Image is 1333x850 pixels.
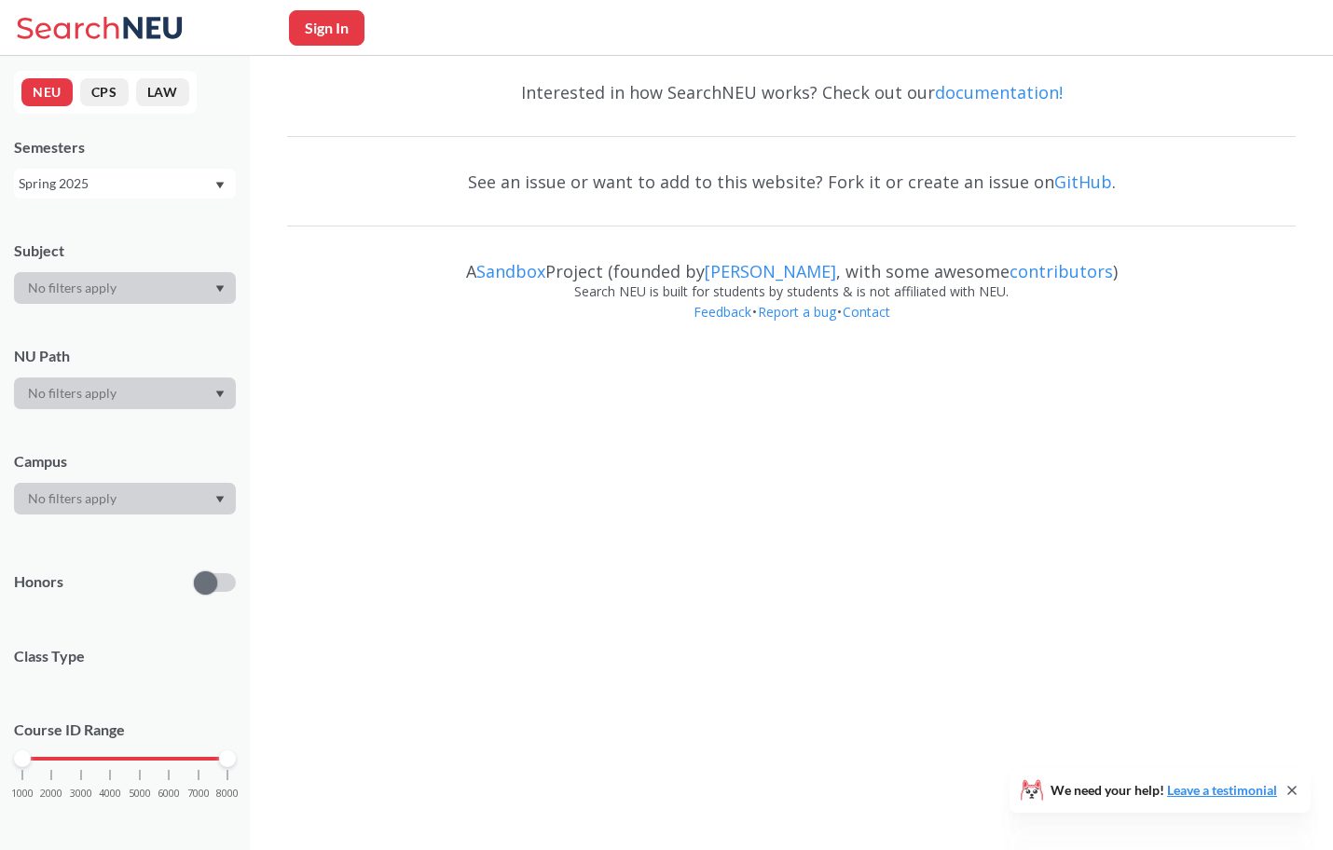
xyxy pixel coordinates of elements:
[14,483,236,514] div: Dropdown arrow
[287,65,1296,119] div: Interested in how SearchNEU works? Check out our
[21,78,73,106] button: NEU
[757,303,837,321] a: Report a bug
[11,788,34,799] span: 1000
[1167,782,1277,798] a: Leave a testimonial
[216,788,239,799] span: 8000
[158,788,180,799] span: 6000
[129,788,151,799] span: 5000
[19,173,213,194] div: Spring 2025
[1010,260,1113,282] a: contributors
[14,346,236,366] div: NU Path
[14,240,236,261] div: Subject
[215,496,225,503] svg: Dropdown arrow
[14,272,236,304] div: Dropdown arrow
[99,788,121,799] span: 4000
[14,571,63,593] p: Honors
[705,260,836,282] a: [PERSON_NAME]
[1051,784,1277,797] span: We need your help!
[40,788,62,799] span: 2000
[287,244,1296,281] div: A Project (founded by , with some awesome )
[80,78,129,106] button: CPS
[693,303,752,321] a: Feedback
[215,285,225,293] svg: Dropdown arrow
[215,182,225,189] svg: Dropdown arrow
[289,10,364,46] button: Sign In
[935,81,1063,103] a: documentation!
[14,377,236,409] div: Dropdown arrow
[14,169,236,199] div: Spring 2025Dropdown arrow
[14,137,236,158] div: Semesters
[14,646,236,666] span: Class Type
[14,720,236,741] p: Course ID Range
[136,78,189,106] button: LAW
[187,788,210,799] span: 7000
[842,303,891,321] a: Contact
[70,788,92,799] span: 3000
[287,302,1296,350] div: • •
[287,155,1296,209] div: See an issue or want to add to this website? Fork it or create an issue on .
[287,281,1296,302] div: Search NEU is built for students by students & is not affiliated with NEU.
[215,391,225,398] svg: Dropdown arrow
[1054,171,1112,193] a: GitHub
[476,260,545,282] a: Sandbox
[14,451,236,472] div: Campus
